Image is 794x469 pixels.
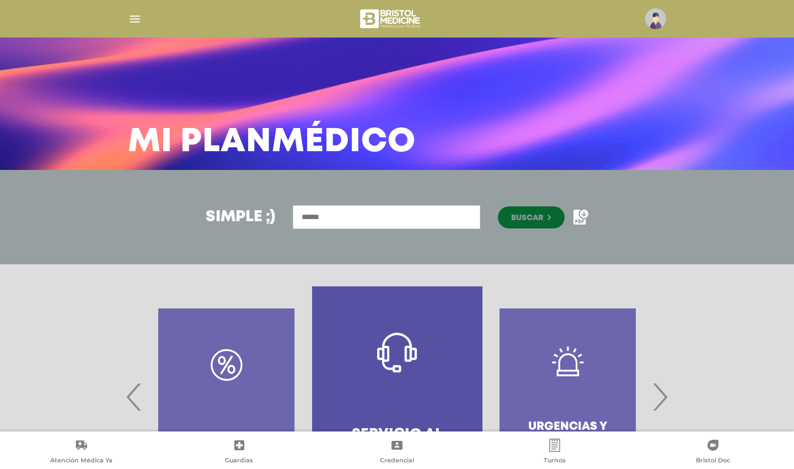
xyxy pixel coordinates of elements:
[225,456,253,466] span: Guardias
[380,456,414,466] span: Credencial
[358,6,424,32] img: bristol-medicine-blanco.png
[645,8,666,29] img: profile-placeholder.svg
[511,214,543,222] span: Buscar
[160,439,318,467] a: Guardias
[128,12,142,26] img: Cober_menu-lines-white.svg
[498,206,564,228] button: Buscar
[476,439,634,467] a: Turnos
[649,367,670,427] span: Next
[2,439,160,467] a: Atención Médica Ya
[206,210,275,225] h3: Simple ;)
[544,456,566,466] span: Turnos
[128,128,416,157] h3: Mi Plan Médico
[50,456,112,466] span: Atención Médica Ya
[318,439,476,467] a: Credencial
[634,439,792,467] a: Bristol Doc
[124,367,145,427] span: Previous
[696,456,730,466] span: Bristol Doc
[332,426,463,460] h4: Servicio al Cliente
